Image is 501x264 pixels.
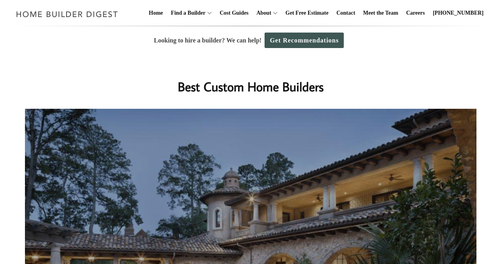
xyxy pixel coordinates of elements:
[217,0,252,26] a: Cost Guides
[253,0,271,26] a: About
[146,0,166,26] a: Home
[430,0,487,26] a: [PHONE_NUMBER]
[403,0,428,26] a: Careers
[13,6,122,22] img: Home Builder Digest
[265,33,344,48] a: Get Recommendations
[93,77,409,96] h1: Best Custom Home Builders
[282,0,332,26] a: Get Free Estimate
[333,0,358,26] a: Contact
[360,0,402,26] a: Meet the Team
[168,0,206,26] a: Find a Builder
